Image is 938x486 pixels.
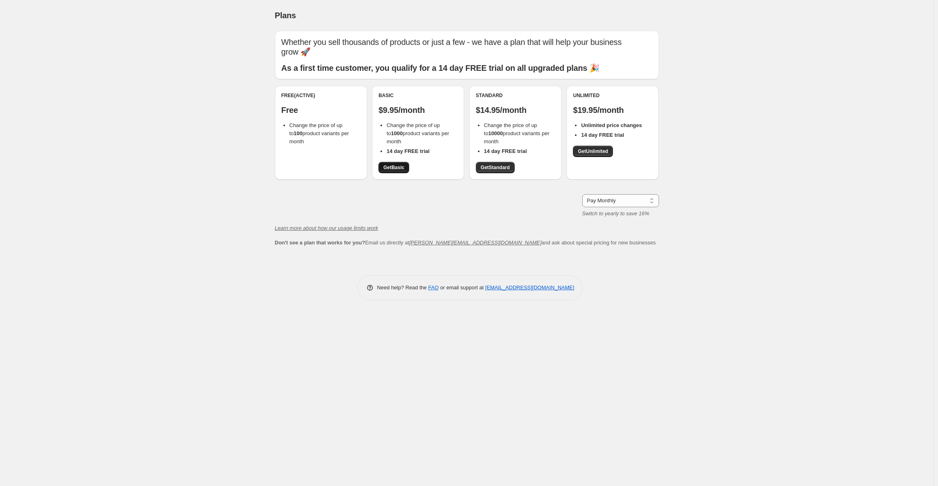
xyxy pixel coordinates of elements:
span: Get Standard [481,164,510,171]
span: Need help? Read the [377,284,429,291]
p: $9.95/month [378,105,458,115]
a: GetBasic [378,162,409,173]
div: Free (Active) [281,92,361,99]
span: Get Unlimited [578,148,608,155]
a: [EMAIL_ADDRESS][DOMAIN_NAME] [485,284,574,291]
div: Standard [476,92,555,99]
span: Change the price of up to product variants per month [484,122,549,144]
span: Change the price of up to product variants per month [289,122,349,144]
b: 14 day FREE trial [581,132,624,138]
b: 100 [294,130,302,136]
span: Email us directly at and ask about special pricing for new businesses [275,240,656,246]
b: As a first time customer, you qualify for a 14 day FREE trial on all upgraded plans 🎉 [281,64,600,72]
b: 14 day FREE trial [387,148,429,154]
p: $14.95/month [476,105,555,115]
span: Get Basic [383,164,404,171]
a: GetUnlimited [573,146,613,157]
b: Unlimited price changes [581,122,642,128]
p: Free [281,105,361,115]
a: FAQ [428,284,439,291]
i: Switch to yearly to save 16% [582,210,649,216]
a: GetStandard [476,162,515,173]
p: $19.95/month [573,105,652,115]
p: Whether you sell thousands of products or just a few - we have a plan that will help your busines... [281,37,653,57]
div: Basic [378,92,458,99]
b: 10000 [488,130,503,136]
a: Learn more about how our usage limits work [275,225,378,231]
span: Plans [275,11,296,20]
a: [PERSON_NAME][EMAIL_ADDRESS][DOMAIN_NAME] [409,240,541,246]
div: Unlimited [573,92,652,99]
span: or email support at [439,284,485,291]
b: Don't see a plan that works for you? [275,240,365,246]
b: 1000 [391,130,403,136]
b: 14 day FREE trial [484,148,527,154]
span: Change the price of up to product variants per month [387,122,449,144]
